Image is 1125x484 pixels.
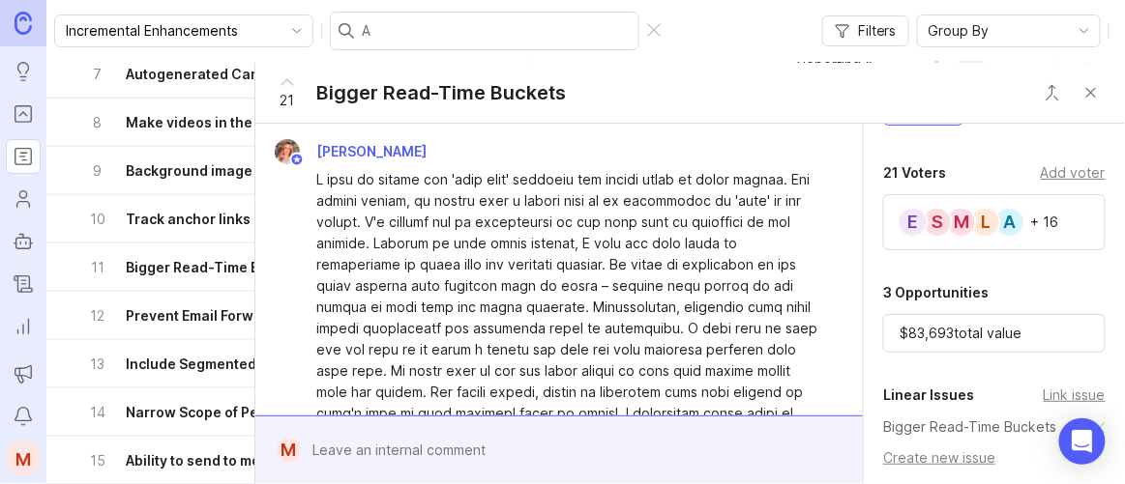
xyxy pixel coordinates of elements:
svg: toggle icon [1069,23,1100,39]
button: 13Include Segmented Stats in Reports [89,340,529,387]
div: S [922,207,953,238]
h6: Prevent Email Forwards [126,306,284,326]
a: Portal [6,97,41,131]
a: Users [6,182,41,216]
div: toggle menu [54,14,313,47]
p: 14 [89,403,106,422]
h6: Track anchor links [126,210,251,229]
div: 3 Opportunities [883,281,989,304]
input: Incremental Enhancements [66,20,280,42]
span: Group By [929,20,990,42]
h6: Narrow Scope of Permissions for SharePoint [126,403,425,422]
p: 9 [89,161,106,181]
div: toggle menu [917,14,1101,47]
p: 12 [89,306,106,326]
p: 8 [89,113,106,132]
button: 8Make videos in the Email Builder compatible with MS Stream [89,99,529,146]
a: Autopilot [6,224,41,259]
input: Search... [362,20,631,42]
div: Open Intercom Messenger [1059,418,1106,465]
div: M [946,207,977,238]
p: 15 [89,451,106,470]
div: L [970,207,1001,238]
a: Changelog [6,267,41,301]
button: Filters [822,15,909,46]
span: 21 [281,90,295,111]
svg: toggle icon [281,23,312,39]
button: 12Prevent Email Forwards [89,292,529,339]
a: Bigger Read-Time Buckets [883,416,1056,438]
img: Bronwen W [269,139,307,164]
div: Add voter [1041,162,1106,184]
p: 11 [89,258,106,277]
h6: Autogenerated Campaign & Email Reports [126,65,408,84]
div: A [994,207,1025,238]
h6: Bigger Read-Time Buckets [126,258,305,277]
button: Close button [1072,73,1110,112]
button: Close button [1033,73,1072,112]
a: Bronwen W[PERSON_NAME] [263,139,442,164]
a: Roadmaps [6,139,41,174]
span: [PERSON_NAME] [316,143,427,159]
div: 21 Voters [883,161,946,185]
a: Ideas [6,54,41,89]
div: Create new issue [883,447,1106,469]
button: 14Narrow Scope of Permissions for SharePoint [89,388,529,436]
a: Reporting [6,309,41,344]
h6: Background image options [126,161,307,181]
div: M [277,438,301,463]
p: 7 [89,65,106,84]
h6: Make videos in the Email Builder compatible with MS Stream [126,113,528,132]
div: E [898,207,929,238]
div: Link issue [1044,384,1106,406]
h6: Ability to send to more than 4 languages [126,451,397,470]
button: 9Background image options [89,147,529,194]
p: 13 [89,355,106,374]
p: 10 [89,210,106,229]
button: 10Track anchor links [89,195,529,242]
div: Linear Issues [883,384,974,407]
div: $ 83,693 total value [883,314,1106,353]
h6: Include Segmented Stats in Reports [126,355,366,374]
button: 15Ability to send to more than 4 languages [89,437,529,484]
button: 11Bigger Read-Time Buckets [89,243,529,291]
button: M [6,441,41,476]
button: Announcements [6,356,41,391]
div: + 16 [1030,215,1058,229]
img: Canny Home [15,12,32,34]
img: member badge [290,153,305,167]
span: Filters [858,21,897,41]
button: Notifications [6,399,41,434]
div: Bigger Read-Time Buckets [316,79,566,106]
button: 7Autogenerated Campaign & Email Reports [89,50,529,98]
